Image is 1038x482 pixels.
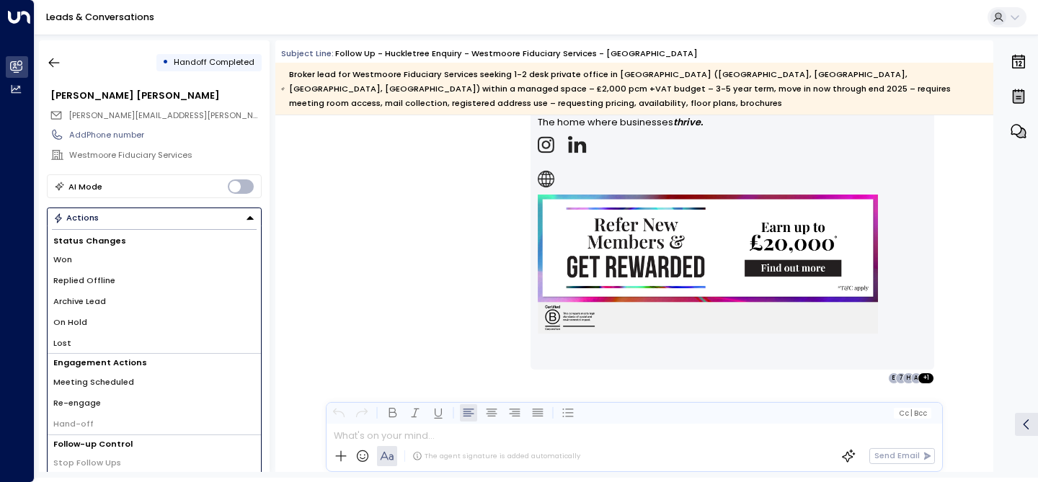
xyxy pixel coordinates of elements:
div: E [888,372,900,384]
strong: thrive. [673,116,703,128]
div: Westmoore Fiduciary Services [69,149,261,161]
h1: Status Changes [48,232,261,250]
div: A [910,372,922,384]
h1: Engagement Actions [48,354,261,372]
span: Lost [53,337,71,349]
span: Subject Line: [281,48,334,59]
a: Leads & Conversations [46,11,154,23]
span: [PERSON_NAME][EMAIL_ADDRESS][PERSON_NAME][DOMAIN_NAME] [68,110,342,121]
button: Cc|Bcc [894,408,931,419]
span: The home where businesses [538,115,673,129]
span: Replied Offline [53,275,115,287]
button: Undo [330,404,347,421]
div: + 1 [918,372,934,384]
div: [PERSON_NAME] [PERSON_NAME] [50,89,261,102]
div: The agent signature is added automatically [412,451,580,461]
span: On Hold [53,316,87,329]
div: Button group with a nested menu [47,207,262,228]
button: Redo [353,404,371,421]
span: Handoff Completed [174,56,254,68]
div: • [162,52,169,73]
button: Actions [47,207,262,228]
span: Hand-off [53,418,94,430]
div: AI Mode [68,179,102,194]
span: andrew.mccallum@gryphonpropertypartners.com [68,110,262,122]
div: H [902,372,914,384]
span: Meeting Scheduled [53,376,134,388]
img: https://www.huckletree.com/refer-someone [538,195,878,334]
div: 7 [895,372,907,384]
div: Broker lead for Westmoore Fiduciary Services seeking 1-2 desk private office in [GEOGRAPHIC_DATA]... [281,67,986,110]
div: AddPhone number [69,129,261,141]
div: Follow up - Huckletree Enquiry - Westmoore Fiduciary Services - [GEOGRAPHIC_DATA] [335,48,698,60]
span: Won [53,254,72,266]
h1: Follow-up Control [48,435,261,453]
span: Archive Lead [53,295,106,308]
span: Stop Follow Ups [53,457,121,469]
span: | [910,409,913,417]
span: Re-engage [53,397,101,409]
span: Cc Bcc [899,409,927,417]
div: Actions [53,213,99,223]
